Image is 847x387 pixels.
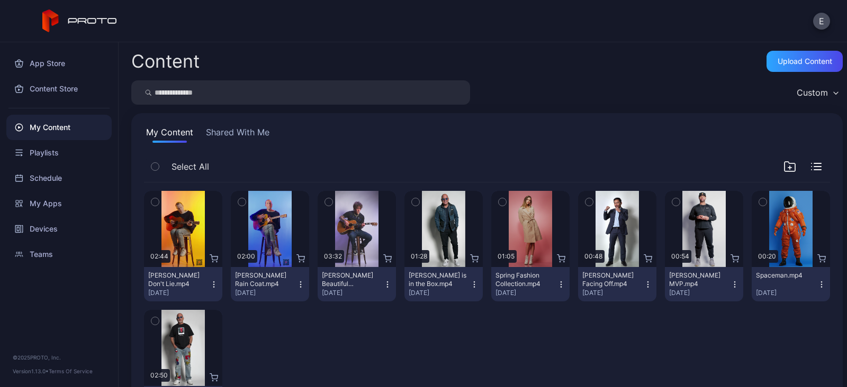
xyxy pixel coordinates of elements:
div: [DATE] [148,289,210,297]
div: Ryan Pollie's Don't Lie.mp4 [148,271,206,288]
button: E [813,13,830,30]
div: © 2025 PROTO, Inc. [13,353,105,362]
div: Custom [797,87,828,98]
button: Shared With Me [204,126,272,143]
div: Upload Content [778,57,832,66]
button: [PERSON_NAME] Beautiful Disaster.mp4[DATE] [318,267,396,301]
button: Upload Content [767,51,843,72]
a: Schedule [6,165,112,191]
div: Howie Mandel is in the Box.mp4 [409,271,467,288]
a: Terms Of Service [49,368,93,374]
span: Select All [172,160,209,173]
div: [DATE] [669,289,731,297]
div: Albert Pujols MVP.mp4 [669,271,727,288]
a: Devices [6,216,112,242]
div: Content [131,52,200,70]
button: [PERSON_NAME] is in the Box.mp4[DATE] [404,267,483,301]
a: Content Store [6,76,112,102]
div: [DATE] [322,289,383,297]
button: My Content [144,126,195,143]
div: [DATE] [235,289,296,297]
div: Billy Morrison's Beautiful Disaster.mp4 [322,271,380,288]
a: My Content [6,115,112,140]
div: [DATE] [495,289,557,297]
div: Spring Fashion Collection.mp4 [495,271,554,288]
button: Spring Fashion Collection.mp4[DATE] [491,267,570,301]
button: Spaceman.mp4[DATE] [752,267,830,301]
div: Ryan Pollie's Rain Coat.mp4 [235,271,293,288]
div: Spaceman.mp4 [756,271,814,280]
span: Version 1.13.0 • [13,368,49,374]
div: Manny Pacquiao Facing Off.mp4 [582,271,641,288]
a: Teams [6,242,112,267]
button: Custom [791,80,843,105]
div: [DATE] [409,289,470,297]
div: [DATE] [582,289,644,297]
button: [PERSON_NAME] Rain Coat.mp4[DATE] [231,267,309,301]
div: [DATE] [756,289,817,297]
button: [PERSON_NAME] Facing Off.mp4[DATE] [578,267,656,301]
button: [PERSON_NAME] Don't Lie.mp4[DATE] [144,267,222,301]
a: My Apps [6,191,112,216]
a: Playlists [6,140,112,165]
a: App Store [6,51,112,76]
button: [PERSON_NAME] MVP.mp4[DATE] [665,267,743,301]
